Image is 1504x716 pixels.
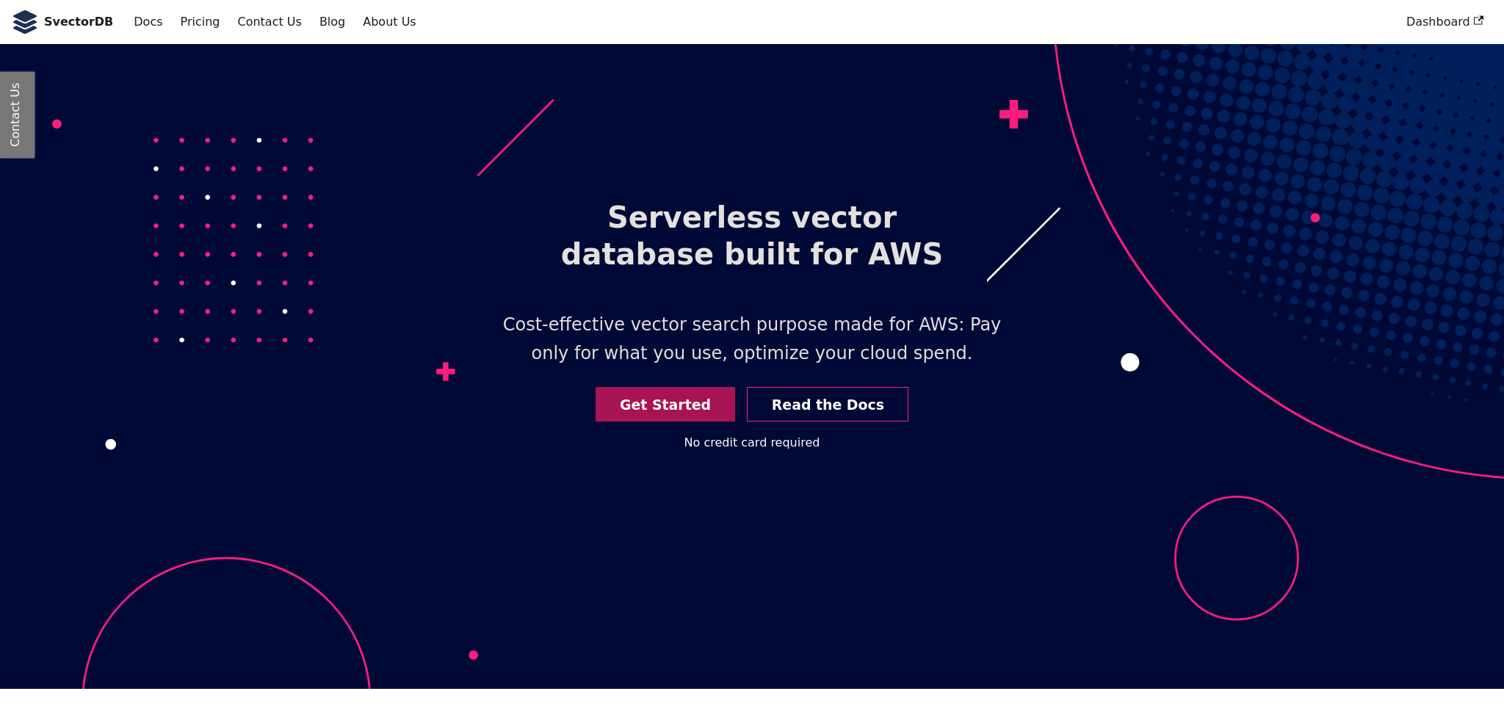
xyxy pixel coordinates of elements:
a: Blog [311,10,354,35]
img: SvectorDB Logo [12,10,38,34]
p: Cost-effective vector search purpose made for AWS: Pay only for what you use, optimize your cloud... [471,299,1032,380]
a: Get Started [596,387,736,422]
a: Docs [125,10,171,35]
a: Pricing [172,10,229,35]
a: Contact Us [228,10,310,35]
div: No credit card required [684,433,820,452]
b: SvectorDB [44,12,113,32]
a: Dashboard [1398,10,1492,35]
a: Read the Docs [747,387,908,422]
a: SvectorDB LogoSvectorDB [12,10,113,34]
a: About Us [354,10,424,35]
h1: Serverless vector database built for AWS [517,187,987,284]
